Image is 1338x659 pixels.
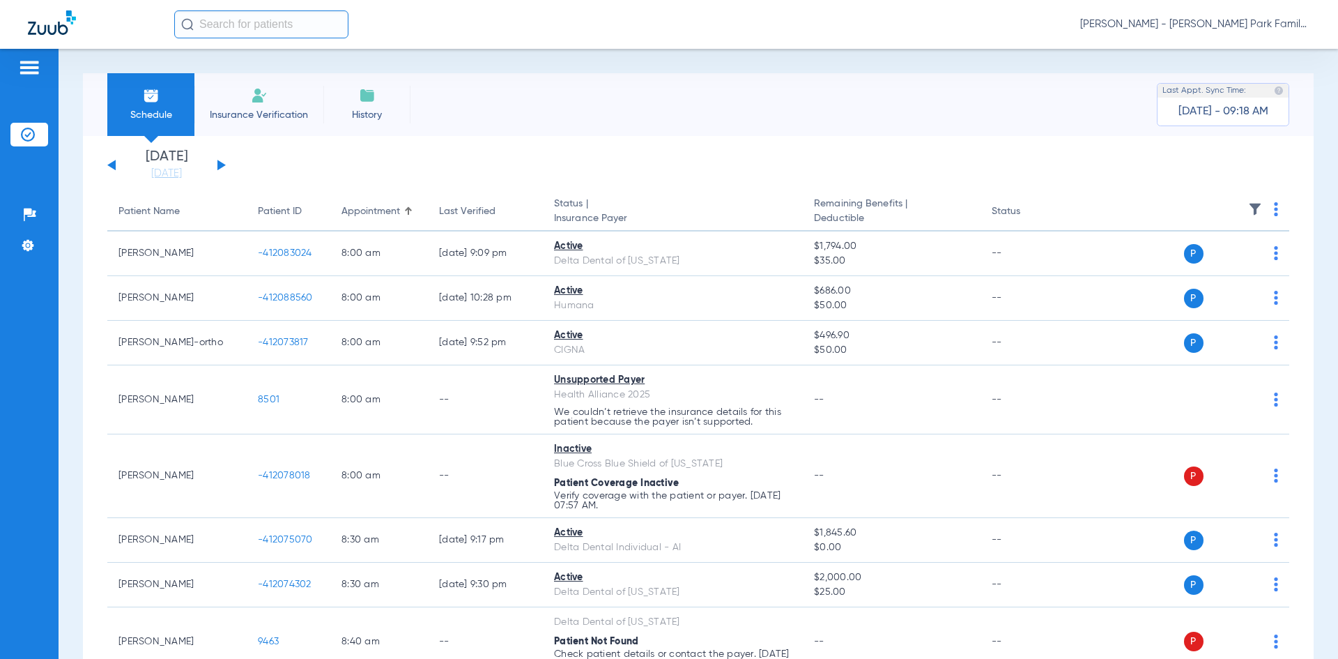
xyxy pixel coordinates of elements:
div: Delta Dental of [US_STATE] [554,615,792,630]
span: P [1184,575,1204,595]
td: [PERSON_NAME] [107,563,247,607]
span: $1,845.60 [814,526,969,540]
div: Active [554,284,792,298]
td: [DATE] 9:17 PM [428,518,543,563]
span: $50.00 [814,298,969,313]
img: group-dot-blue.svg [1274,635,1278,649]
div: Delta Dental of [US_STATE] [554,585,792,600]
img: hamburger-icon [18,59,40,76]
span: -- [814,471,824,480]
td: [PERSON_NAME] [107,232,247,276]
div: Patient ID [258,204,302,219]
img: group-dot-blue.svg [1274,291,1278,305]
th: Remaining Benefits | [803,192,980,232]
img: group-dot-blue.svg [1274,246,1278,260]
span: Last Appt. Sync Time: [1162,84,1246,98]
div: Active [554,570,792,585]
span: P [1184,531,1204,550]
td: -- [981,434,1075,518]
div: Last Verified [439,204,495,219]
div: Patient Name [118,204,236,219]
div: Patient Name [118,204,180,219]
p: Verify coverage with the patient or payer. [DATE] 07:57 AM. [554,491,792,510]
td: 8:00 AM [330,321,428,365]
div: Unsupported Payer [554,373,792,388]
div: Last Verified [439,204,532,219]
img: History [359,87,376,104]
span: Insurance Verification [205,108,313,122]
td: 8:00 AM [330,276,428,321]
td: -- [428,365,543,434]
span: -412074302 [258,580,312,589]
td: [PERSON_NAME] [107,365,247,434]
div: Delta Dental of [US_STATE] [554,254,792,268]
td: -- [981,321,1075,365]
td: -- [981,365,1075,434]
span: -412073817 [258,338,309,347]
span: $2,000.00 [814,570,969,585]
span: -- [814,395,824,404]
th: Status | [543,192,803,232]
td: [DATE] 9:30 PM [428,563,543,607]
img: last sync help info [1274,86,1284,96]
th: Status [981,192,1075,232]
span: History [334,108,400,122]
td: -- [981,232,1075,276]
img: Search Icon [181,18,194,31]
span: [DATE] - 09:18 AM [1178,105,1268,119]
a: [DATE] [125,167,208,181]
td: [PERSON_NAME] [107,276,247,321]
img: group-dot-blue.svg [1274,335,1278,349]
div: Active [554,328,792,343]
td: 8:30 AM [330,563,428,607]
span: $496.90 [814,328,969,343]
td: [DATE] 10:28 PM [428,276,543,321]
td: -- [981,276,1075,321]
img: Schedule [143,87,160,104]
td: [DATE] 9:09 PM [428,232,543,276]
div: Appointment [341,204,417,219]
span: $25.00 [814,585,969,600]
div: Appointment [341,204,400,219]
span: P [1184,244,1204,264]
img: filter.svg [1248,202,1262,216]
div: Active [554,526,792,540]
span: Patient Coverage Inactive [554,478,679,488]
span: $0.00 [814,540,969,555]
td: 8:00 AM [330,434,428,518]
div: Blue Cross Blue Shield of [US_STATE] [554,457,792,471]
span: $686.00 [814,284,969,298]
div: Inactive [554,442,792,457]
img: group-dot-blue.svg [1274,533,1278,547]
span: P [1184,289,1204,308]
img: group-dot-blue.svg [1274,469,1278,483]
span: -412075070 [258,535,313,545]
span: -412088560 [258,293,313,303]
span: -412083024 [258,248,312,258]
span: $50.00 [814,343,969,358]
div: CIGNA [554,343,792,358]
td: 8:00 AM [330,232,428,276]
span: Deductible [814,211,969,226]
img: group-dot-blue.svg [1274,577,1278,591]
span: Schedule [118,108,184,122]
p: We couldn’t retrieve the insurance details for this patient because the payer isn’t supported. [554,407,792,427]
span: 8501 [258,395,279,404]
span: -- [814,637,824,646]
div: Health Alliance 2025 [554,388,792,402]
img: group-dot-blue.svg [1274,202,1278,216]
span: Insurance Payer [554,211,792,226]
span: Patient Not Found [554,637,638,646]
td: [DATE] 9:52 PM [428,321,543,365]
span: $1,794.00 [814,239,969,254]
td: -- [981,518,1075,563]
span: 9463 [258,637,279,646]
div: Active [554,239,792,254]
img: Manual Insurance Verification [251,87,268,104]
td: [PERSON_NAME] [107,518,247,563]
input: Search for patients [174,10,348,38]
span: P [1184,632,1204,651]
td: -- [428,434,543,518]
span: P [1184,333,1204,353]
td: 8:30 AM [330,518,428,563]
